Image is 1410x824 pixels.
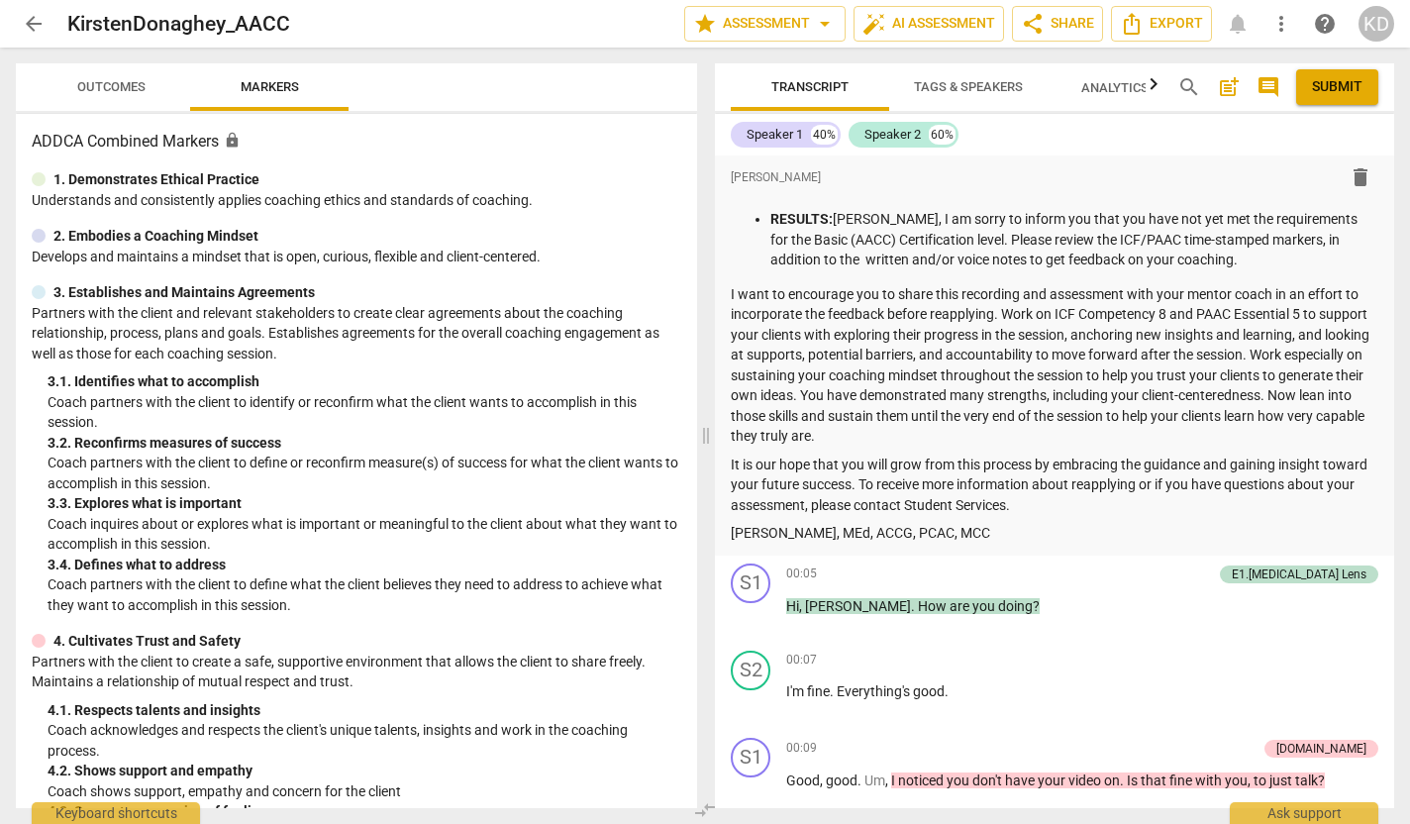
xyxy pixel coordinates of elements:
span: ? [1033,598,1040,614]
div: Change speaker [731,564,770,603]
span: Share [1021,12,1094,36]
span: Everything's [837,683,913,699]
span: arrow_back [22,12,46,36]
span: your [1038,772,1068,788]
span: Is [1127,772,1141,788]
p: 1. Demonstrates Ethical Practice [53,169,259,190]
span: Export [1120,12,1203,36]
span: Assessment is enabled for this document. The competency model is locked and follows the assessmen... [224,132,241,149]
span: . [1120,772,1127,788]
button: KD [1359,6,1394,42]
span: [PERSON_NAME] [805,598,911,614]
div: 3. 4. Defines what to address [48,555,681,575]
p: Coach partners with the client to define or reconfirm measure(s) of success for what the client w... [48,453,681,493]
button: Search [1173,71,1205,103]
span: auto_fix_high [862,12,886,36]
button: Share [1012,6,1103,42]
div: 60% [929,125,956,145]
span: Filler word [864,772,885,788]
div: Ask support [1230,802,1378,824]
button: AI Assessment [854,6,1004,42]
span: Good [786,772,820,788]
p: I want to encourage you to share this recording and assessment with your mentor coach in an effor... [731,284,1378,447]
div: Change speaker [731,738,770,777]
p: 4. Cultivates Trust and Safety [53,631,241,652]
span: good [913,683,945,699]
span: noticed [898,772,947,788]
p: Coach shows support, empathy and concern for the client [48,781,681,802]
span: with [1195,772,1225,788]
span: you [972,598,998,614]
span: I [891,772,898,788]
span: Assessment [693,12,837,36]
p: Partners with the client and relevant stakeholders to create clear agreements about the coaching ... [32,303,681,364]
span: , [1248,772,1254,788]
span: fine [1169,772,1195,788]
div: Keyboard shortcuts [32,802,200,824]
span: Outcomes [77,79,146,94]
span: have [1005,772,1038,788]
a: Help [1307,6,1343,42]
span: to [1254,772,1269,788]
span: Markers [241,79,299,94]
span: Tags & Speakers [914,79,1023,94]
div: 4. 1. Respects talents and insights [48,700,681,721]
p: Understands and consistently applies coaching ethics and standards of coaching. [32,190,681,211]
div: 3. 1. Identifies what to accomplish [48,371,681,392]
p: Develops and maintains a mindset that is open, curious, flexible and client-centered. [32,247,681,267]
p: It is our hope that you will grow from this process by embracing the guidance and gaining insight... [731,455,1378,516]
div: Change speaker [731,651,770,690]
span: help [1313,12,1337,36]
strong: RESULTS: [770,211,833,227]
button: Please Do Not Submit until your Assessment is Complete [1296,69,1378,105]
div: 4. 2. Shows support and empathy [48,761,681,781]
span: How [918,598,950,614]
span: that [1141,772,1169,788]
span: you [1225,772,1248,788]
h3: ADDCA Combined Markers [32,130,681,154]
p: [PERSON_NAME], MEd, ACCG, PCAC, MCC [731,523,1378,544]
span: 00:09 [786,740,817,757]
span: star [693,12,717,36]
span: video [1068,772,1104,788]
div: 3. 3. Explores what is important [48,493,681,514]
span: fine [807,683,830,699]
span: share [1021,12,1045,36]
span: Analytics [1081,80,1173,95]
button: Assessment [684,6,846,42]
span: search [1177,75,1201,99]
span: post_add [1217,75,1241,99]
span: Submit [1312,77,1362,97]
span: more_vert [1269,12,1293,36]
button: Show/Hide comments [1253,71,1284,103]
span: . [945,683,949,699]
div: Speaker 2 [864,125,921,145]
span: arrow_drop_down [813,12,837,36]
span: are [950,598,972,614]
span: I'm [786,683,807,699]
span: , [885,772,891,788]
p: 3. Establishes and Maintains Agreements [53,282,315,303]
span: . [911,598,918,614]
span: on [1104,772,1120,788]
p: 2. Embodies a Coaching Mindset [53,226,258,247]
button: Export [1111,6,1212,42]
div: 3. 2. Reconfirms measures of success [48,433,681,454]
div: E1.[MEDICAL_DATA] Lens [1232,566,1366,583]
span: doing [998,598,1033,614]
div: 40% [811,125,838,145]
span: . [830,683,837,699]
p: Coach partners with the client to define what the client believes they need to address to achieve... [48,574,681,615]
span: . [857,772,864,788]
div: 4. 3. Supports expression of feelings [48,801,681,822]
span: 00:07 [786,652,817,669]
span: delete [1349,165,1372,189]
span: [PERSON_NAME] [731,169,821,186]
button: Add summary [1213,71,1245,103]
span: , [799,598,805,614]
span: you [947,772,972,788]
span: just [1269,772,1295,788]
span: Transcript [771,79,849,94]
p: Partners with the client to create a safe, supportive environment that allows the client to share... [32,652,681,692]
